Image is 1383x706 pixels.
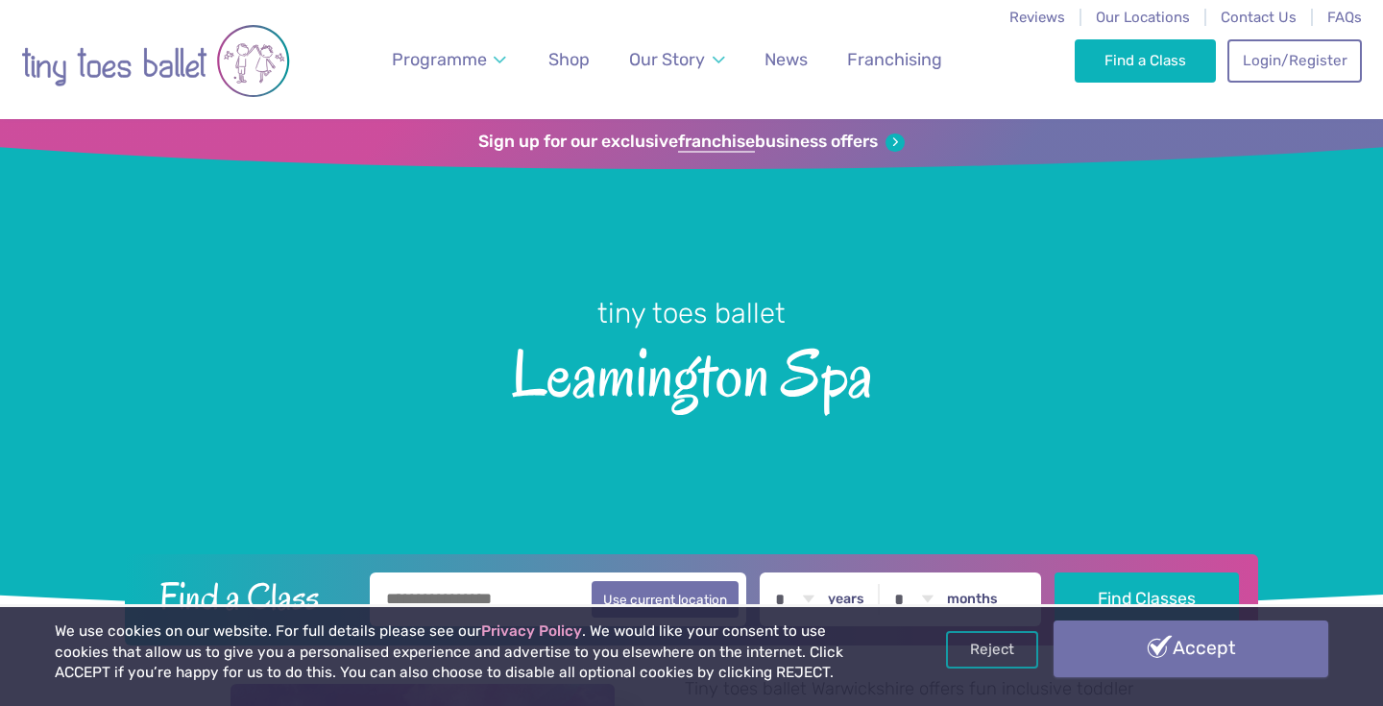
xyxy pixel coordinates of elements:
[55,621,883,684] p: We use cookies on our website. For full details please see our . We would like your consent to us...
[392,49,487,69] span: Programme
[21,12,290,110] img: tiny toes ballet
[764,49,808,69] span: News
[847,49,942,69] span: Franchising
[383,38,516,82] a: Programme
[828,591,864,608] label: years
[1009,9,1065,26] a: Reviews
[678,132,755,153] strong: franchise
[144,572,357,621] h2: Find a Class
[1055,572,1240,626] button: Find Classes
[548,49,590,69] span: Shop
[1221,9,1297,26] a: Contact Us
[1327,9,1362,26] a: FAQs
[1096,9,1190,26] a: Our Locations
[947,591,998,608] label: months
[1075,39,1216,82] a: Find a Class
[1227,39,1362,82] a: Login/Register
[592,581,739,618] button: Use current location
[629,49,705,69] span: Our Story
[1054,621,1328,676] a: Accept
[34,332,1349,410] span: Leamington Spa
[478,132,904,153] a: Sign up for our exclusivefranchisebusiness offers
[838,38,951,82] a: Franchising
[620,38,734,82] a: Our Story
[481,622,582,640] a: Privacy Policy
[946,631,1038,668] a: Reject
[540,38,598,82] a: Shop
[597,297,786,329] small: tiny toes ballet
[756,38,816,82] a: News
